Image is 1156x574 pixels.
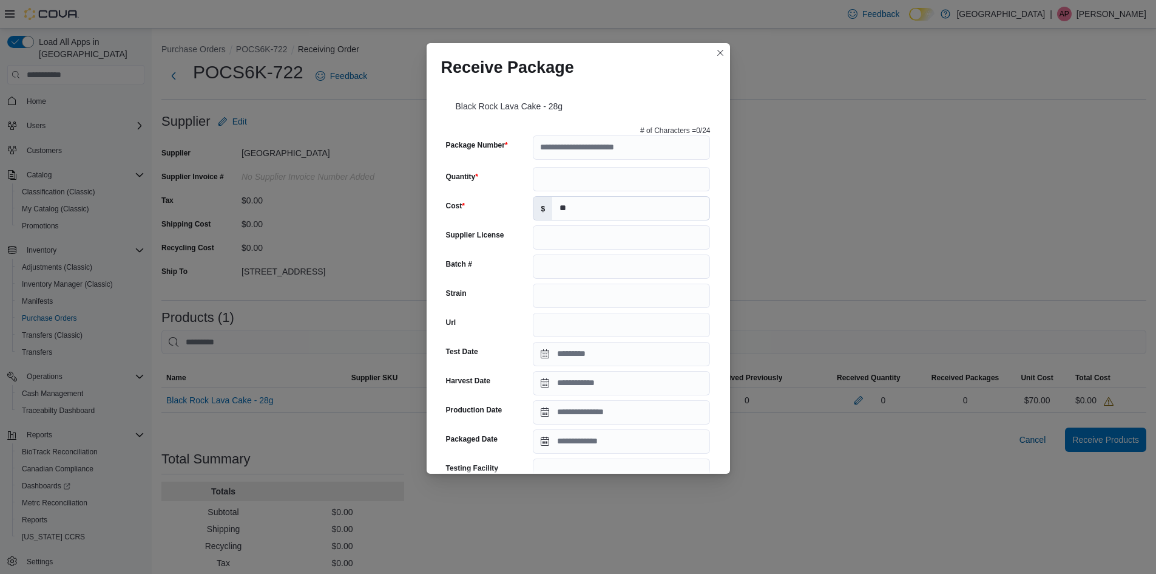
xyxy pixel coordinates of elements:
[640,126,711,135] p: # of Characters = 0 /24
[446,347,478,357] label: Test Date
[446,289,467,298] label: Strain
[446,259,472,269] label: Batch #
[441,58,574,77] h1: Receive Package
[533,197,552,220] label: $
[446,376,490,386] label: Harvest Date
[446,318,456,327] label: Url
[446,140,508,150] label: Package Number
[446,172,478,182] label: Quantity
[446,230,504,240] label: Supplier License
[446,405,502,415] label: Production Date
[446,201,465,211] label: Cost
[713,46,728,60] button: Closes this modal window
[441,87,715,121] div: Black Rock Lava Cake - 28g
[533,342,710,366] input: Press the down key to open a popover containing a calendar.
[533,400,710,425] input: Press the down key to open a popover containing a calendar.
[533,371,710,395] input: Press the down key to open a popover containing a calendar.
[446,434,498,444] label: Packaged Date
[533,429,710,454] input: Press the down key to open a popover containing a calendar.
[446,463,498,473] label: Testing Facility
